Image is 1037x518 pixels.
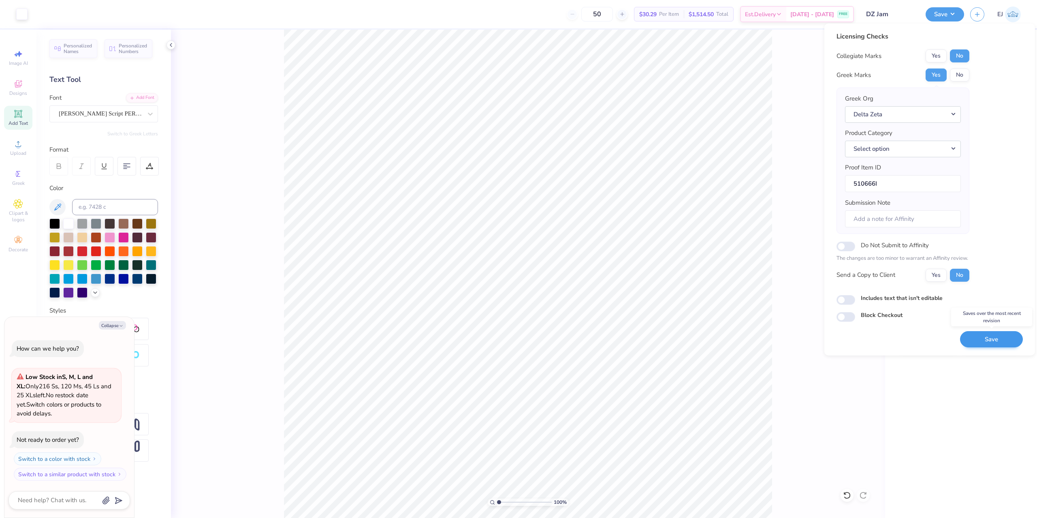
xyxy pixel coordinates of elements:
[861,311,903,319] label: Block Checkout
[9,246,28,253] span: Decorate
[845,210,961,228] input: Add a note for Affinity
[17,391,88,409] span: No restock date yet.
[581,7,613,21] input: – –
[845,163,881,172] label: Proof Item ID
[126,93,158,103] div: Add Font
[49,184,158,193] div: Color
[960,331,1023,348] button: Save
[836,71,871,80] div: Greek Marks
[861,240,929,250] label: Do Not Submit to Affinity
[836,255,969,263] p: The changes are too minor to warrant an Affinity review.
[117,472,122,477] img: Switch to a similar product with stock
[9,60,28,66] span: Image AI
[950,68,969,81] button: No
[845,106,961,123] button: Delta Zeta
[745,10,776,19] span: Est. Delivery
[926,7,964,21] button: Save
[14,468,126,481] button: Switch to a similar product with stock
[1005,6,1021,22] img: Edgardo Jr
[845,128,892,138] label: Product Category
[926,68,947,81] button: Yes
[72,199,158,215] input: e.g. 7428 c
[4,210,32,223] span: Clipart & logos
[119,43,147,54] span: Personalized Numbers
[689,10,714,19] span: $1,514.50
[845,198,890,208] label: Submission Note
[860,6,920,22] input: Untitled Design
[951,308,1032,326] div: Saves over the most recent revision
[997,6,1021,22] a: EJ
[790,10,834,19] span: [DATE] - [DATE]
[926,49,947,62] button: Yes
[836,51,881,61] div: Collegiate Marks
[92,456,97,461] img: Switch to a color with stock
[49,93,62,103] label: Font
[950,269,969,282] button: No
[659,10,679,19] span: Per Item
[836,270,895,280] div: Send a Copy to Client
[839,11,847,17] span: FREE
[997,10,1003,19] span: EJ
[9,90,27,96] span: Designs
[17,345,79,353] div: How can we help you?
[17,436,79,444] div: Not ready to order yet?
[950,49,969,62] button: No
[64,43,92,54] span: Personalized Names
[17,373,111,417] span: Only 216 Ss, 120 Ms, 45 Ls and 25 XLs left. Switch colors or products to avoid delays.
[17,373,93,390] strong: Low Stock in S, M, L and XL :
[926,269,947,282] button: Yes
[9,120,28,126] span: Add Text
[107,131,158,137] button: Switch to Greek Letters
[861,294,943,302] label: Includes text that isn't editable
[554,499,567,506] span: 100 %
[49,74,158,85] div: Text Tool
[14,452,101,465] button: Switch to a color with stock
[49,145,159,154] div: Format
[49,306,158,315] div: Styles
[845,141,961,157] button: Select option
[12,180,25,186] span: Greek
[99,321,126,330] button: Collapse
[836,32,969,41] div: Licensing Checks
[716,10,728,19] span: Total
[845,94,873,103] label: Greek Org
[639,10,657,19] span: $30.29
[10,150,26,156] span: Upload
